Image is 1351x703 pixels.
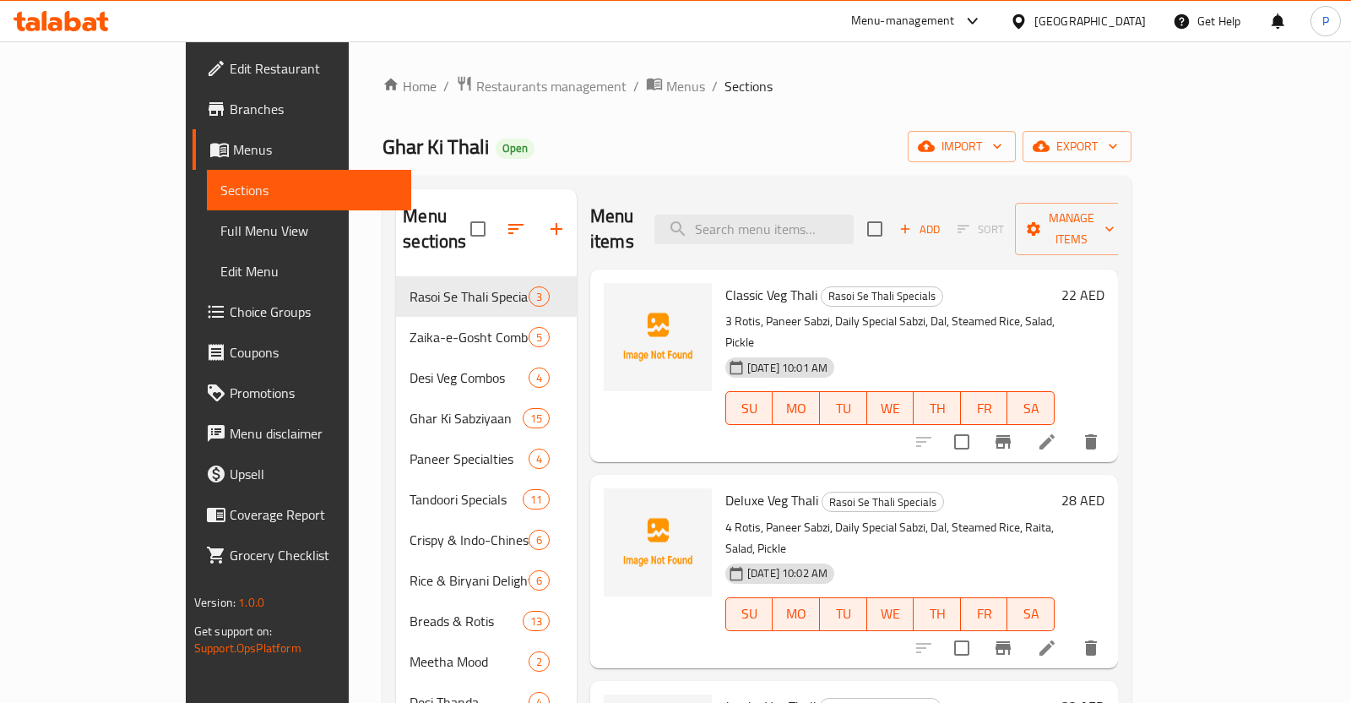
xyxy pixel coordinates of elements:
div: Zaika-e-Gosht Combos5 [396,317,577,357]
span: Select all sections [460,211,496,247]
span: Rasoi Se Thali Specials [822,493,943,512]
img: Classic Veg Thali [604,283,712,391]
div: Desi Veg Combos [410,368,529,388]
span: Menus [233,139,398,160]
span: 6 [529,532,549,548]
div: items [529,327,550,347]
span: 6 [529,573,549,589]
span: export [1036,136,1118,157]
button: Branch-specific-item [983,628,1023,668]
span: Promotions [230,383,398,403]
button: SU [725,597,773,631]
button: export [1023,131,1131,162]
div: Rice & Biryani Delights6 [396,560,577,601]
span: Select section first [947,216,1015,243]
span: 4 [529,451,549,467]
span: Coupons [230,342,398,362]
div: items [529,570,550,591]
button: MO [773,391,820,425]
a: Menus [193,129,411,170]
li: / [443,76,449,96]
span: Add item [893,216,947,243]
span: FR [968,396,1001,421]
span: Get support on: [194,620,272,642]
button: Manage items [1015,203,1128,255]
div: items [529,530,550,550]
span: SA [1014,396,1048,421]
div: Rasoi Se Thali Specials [822,492,944,512]
span: Edit Restaurant [230,58,398,79]
span: 13 [524,613,549,629]
a: Support.OpsPlatform [194,637,301,659]
a: Edit menu item [1037,638,1057,658]
span: SU [733,396,767,421]
button: Add [893,216,947,243]
input: search [654,215,854,244]
button: FR [961,391,1008,425]
span: Ghar Ki Sabziyaan [410,408,522,428]
span: 3 [529,289,549,305]
span: [DATE] 10:01 AM [741,360,834,376]
button: TH [914,597,961,631]
span: 4 [529,370,549,386]
div: Tandoori Specials [410,489,522,510]
button: SA [1007,391,1055,425]
span: MO [779,602,813,626]
div: Ghar Ki Sabziyaan15 [396,398,577,439]
span: 1.0.0 [238,591,264,613]
div: Rice & Biryani Delights [410,570,529,591]
span: Grocery Checklist [230,545,398,565]
a: Coupons [193,332,411,373]
span: Add [897,220,942,239]
span: 11 [524,492,549,508]
span: Ghar Ki Thali [383,128,489,166]
p: 4 Rotis, Paneer Sabzi, Daily Special Sabzi, Dal, Steamed Rice, Raita, Salad, Pickle [725,517,1055,559]
span: Coverage Report [230,504,398,525]
a: Upsell [193,454,411,494]
span: Version: [194,591,236,613]
span: Menus [666,76,705,96]
div: Rasoi Se Thali Specials [410,286,529,307]
span: TU [827,602,860,626]
div: Tandoori Specials11 [396,479,577,520]
span: Select to update [944,424,979,460]
div: items [523,408,550,428]
h6: 22 AED [1061,283,1104,307]
span: Select section [857,211,893,247]
span: WE [874,396,908,421]
a: Edit Restaurant [193,48,411,89]
a: Sections [207,170,411,210]
span: Deluxe Veg Thali [725,488,818,513]
div: Open [496,139,534,159]
span: Menu disclaimer [230,423,398,444]
button: MO [773,597,820,631]
span: import [921,136,1002,157]
div: Desi Veg Combos4 [396,357,577,398]
span: Classic Veg Thali [725,282,817,308]
span: Edit Menu [220,261,398,281]
a: Coverage Report [193,494,411,535]
div: [GEOGRAPHIC_DATA] [1034,12,1146,30]
h6: 28 AED [1061,488,1104,512]
p: 3 Rotis, Paneer Sabzi, Daily Special Sabzi, Dal, Steamed Rice, Salad, Pickle [725,311,1055,353]
div: Meetha Mood2 [396,641,577,682]
span: Open [496,141,534,155]
button: TU [820,391,867,425]
a: Edit Menu [207,251,411,292]
span: Breads & Rotis [410,611,522,631]
a: Grocery Checklist [193,535,411,575]
span: Branches [230,99,398,119]
button: Add section [536,209,577,249]
span: P [1322,12,1329,30]
div: Meetha Mood [410,651,529,672]
div: items [523,489,550,510]
h2: Menu items [590,204,634,254]
span: Rasoi Se Thali Specials [822,286,942,306]
span: 2 [529,654,549,670]
span: Sort sections [496,209,536,249]
span: Crispy & Indo-Chinese Snacks [410,530,529,550]
span: SU [733,602,767,626]
button: Branch-specific-item [983,422,1023,462]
